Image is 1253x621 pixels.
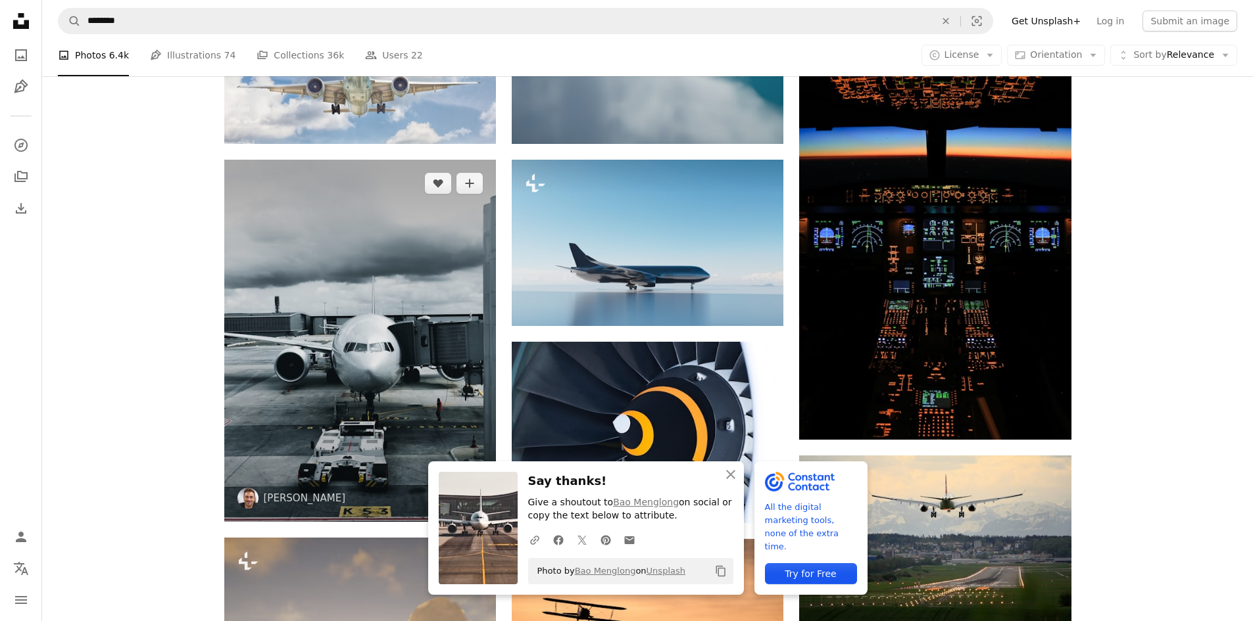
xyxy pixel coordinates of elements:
button: Search Unsplash [59,9,81,34]
span: 36k [327,48,344,62]
img: grayscale photography of passenger plane [224,160,496,522]
span: Sort by [1133,49,1166,60]
img: Go to Kevin Bosc's profile [237,488,258,509]
img: a large jetliner sitting on top of an airport tarmac [512,160,783,326]
a: Illustrations [8,74,34,100]
a: white biplane [799,540,1071,551]
a: Bao Menglong [575,566,636,576]
a: Download History [8,195,34,221]
button: Add to Collection [456,173,483,194]
button: Copy to clipboard [710,560,732,582]
a: Share on Pinterest [594,526,618,553]
img: file-1643061002856-0f96dc078c63image [765,472,835,492]
a: Log in [1089,11,1132,32]
button: Language [8,555,34,582]
a: Photos [8,42,34,68]
h3: Say thanks! [528,472,733,491]
a: Collections 36k [257,34,344,76]
span: 74 [224,48,236,62]
button: Clear [931,9,960,34]
a: black and white airliner turbine [512,426,783,438]
span: License [945,49,979,60]
button: Orientation [1007,45,1105,66]
img: black flat screen tv turned on in room [799,29,1071,440]
a: Users 22 [365,34,423,76]
span: Orientation [1030,49,1082,60]
span: Photo by on [531,561,685,582]
button: Like [425,173,451,194]
button: Menu [8,587,34,613]
span: All the digital marketing tools, none of the extra time. [765,501,857,553]
div: Try for Free [765,563,857,584]
a: black flat screen tv turned on in room [799,228,1071,240]
a: Share over email [618,526,641,553]
img: black and white airliner turbine [512,342,783,522]
a: Home — Unsplash [8,8,34,37]
a: Share on Facebook [547,526,570,553]
a: grayscale photography of passenger plane [224,334,496,346]
p: Give a shoutout to on social or copy the text below to attribute. [528,496,733,522]
a: Share on Twitter [570,526,594,553]
a: Log in / Sign up [8,524,34,550]
span: 22 [411,48,423,62]
a: Bao Menglong [613,497,679,507]
form: Find visuals sitewide [58,8,993,34]
a: a large jetliner sitting on top of an airport tarmac [512,237,783,248]
button: Submit an image [1142,11,1237,32]
a: [PERSON_NAME] [264,492,346,505]
button: Sort byRelevance [1110,45,1237,66]
button: License [921,45,1002,66]
a: Collections [8,164,34,190]
span: Relevance [1133,49,1214,62]
a: Illustrations 74 [150,34,235,76]
a: Explore [8,132,34,158]
a: All the digital marketing tools, none of the extra time.Try for Free [754,461,868,595]
button: Visual search [961,9,993,34]
a: Unsplash [647,566,685,576]
a: Get Unsplash+ [1004,11,1089,32]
